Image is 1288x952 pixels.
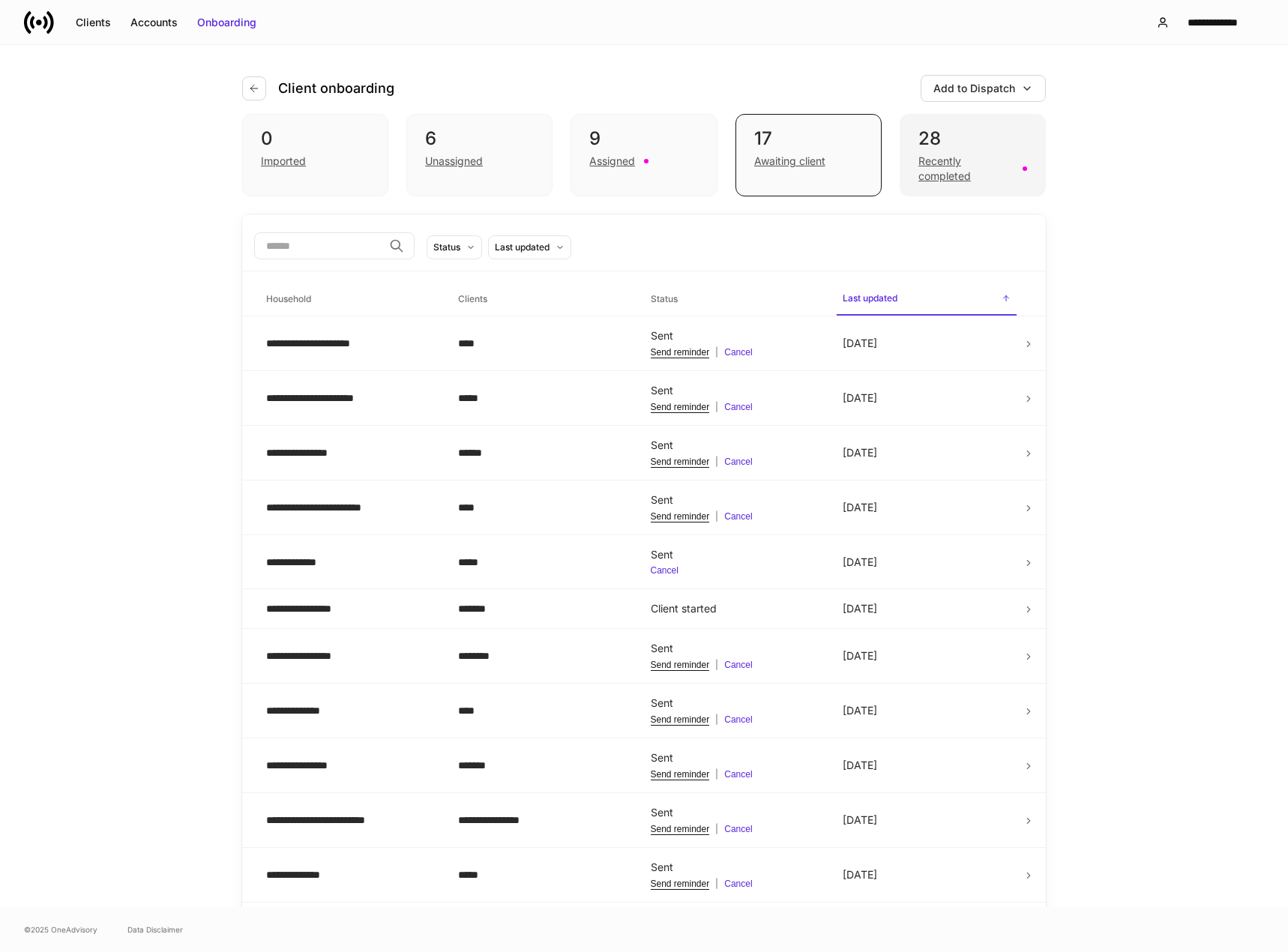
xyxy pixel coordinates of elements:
button: Cancel [724,768,752,780]
h6: Last updated [843,291,897,305]
button: Accounts [121,10,187,34]
div: | [651,714,819,726]
div: Sent [651,696,819,711]
div: Sent [651,328,819,343]
td: [DATE] [831,738,1023,793]
div: Sent [651,547,819,562]
div: Awaiting client [754,154,825,169]
button: Send reminder [651,768,710,780]
span: Status [645,284,825,315]
button: Cancel [724,659,752,671]
button: Onboarding [187,10,266,34]
div: Imported [261,154,306,169]
h6: Household [266,292,311,306]
span: Household [260,284,440,315]
div: Recently completed [918,154,1014,184]
button: Cancel [724,401,752,413]
a: Data Disclaimer [127,924,183,936]
div: | [651,401,819,413]
button: Send reminder [651,659,710,671]
div: 9Assigned [571,114,717,196]
div: 0Imported [242,114,388,196]
div: 17Awaiting client [735,114,882,196]
span: Clients [452,284,632,315]
button: Cancel [724,714,752,726]
button: Cancel [724,823,752,835]
td: [DATE] [831,629,1023,684]
div: 28 [918,127,1027,151]
td: [DATE] [831,793,1023,848]
div: Unassigned [425,154,483,169]
td: [DATE] [831,316,1023,371]
div: Assigned [589,154,635,169]
button: Clients [66,10,121,34]
div: | [651,346,819,358]
button: Send reminder [651,401,710,413]
button: Cancel [724,878,752,890]
div: 17 [754,127,863,151]
button: Send reminder [651,346,710,358]
div: | [651,823,819,835]
div: Sent [651,438,819,453]
div: 28Recently completed [900,114,1046,196]
button: Last updated [488,235,571,259]
button: Send reminder [651,510,710,522]
button: Send reminder [651,878,710,890]
button: Cancel [724,456,752,468]
button: Cancel [724,510,752,522]
div: | [651,510,819,522]
button: Send reminder [651,823,710,835]
div: Sent [651,492,819,507]
button: Cancel [651,565,678,576]
div: 6Unassigned [406,114,553,196]
div: | [651,456,819,468]
button: Cancel [724,346,752,358]
button: Send reminder [651,456,710,468]
span: Last updated [837,283,1017,316]
div: Status [433,240,460,254]
td: [DATE] [831,371,1023,426]
td: [DATE] [831,535,1023,589]
div: Clients [76,15,111,30]
div: | [651,878,819,890]
div: 0 [261,127,370,151]
div: Sent [651,641,819,656]
div: | [651,659,819,671]
td: [DATE] [831,589,1023,629]
button: Add to Dispatch [921,75,1046,102]
div: Sent [651,383,819,398]
td: [DATE] [831,480,1023,535]
h6: Clients [458,292,487,306]
div: Sent [651,805,819,820]
div: Onboarding [197,15,256,30]
div: Sent [651,860,819,875]
div: | [651,768,819,780]
span: © 2025 OneAdvisory [24,924,97,936]
div: Accounts [130,15,178,30]
button: Send reminder [651,714,710,726]
h4: Client onboarding [278,79,394,97]
td: Client started [639,589,831,629]
div: Sent [651,750,819,765]
div: Last updated [495,240,550,254]
td: [DATE] [831,848,1023,903]
td: [DATE] [831,426,1023,480]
